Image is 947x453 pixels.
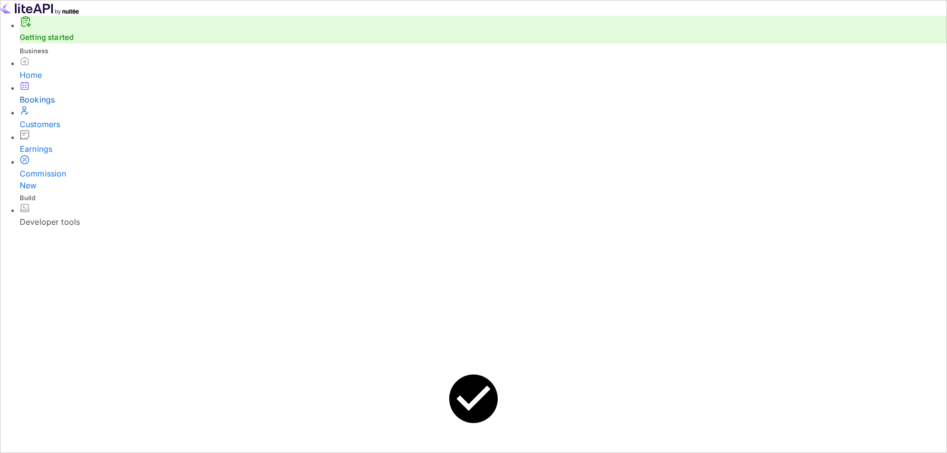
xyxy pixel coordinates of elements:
[20,168,947,191] div: Commission
[20,47,48,55] span: Business
[20,33,73,42] a: Getting started
[20,69,947,81] div: Home
[20,155,947,191] a: CommissionNew
[20,16,947,43] div: Getting started
[20,56,947,81] a: Home
[20,216,947,228] div: Developer tools
[20,130,947,155] a: Earnings
[20,105,947,130] a: Customers
[20,179,947,191] div: New
[20,143,947,155] div: Earnings
[20,194,36,202] span: Build
[20,118,947,130] div: Customers
[20,94,947,105] div: Bookings
[20,81,947,105] a: Bookings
